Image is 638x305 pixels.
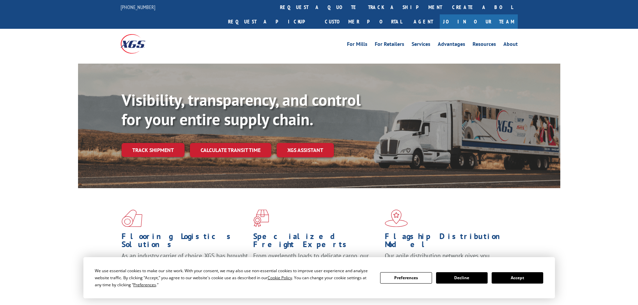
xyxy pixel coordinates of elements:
[440,14,518,29] a: Join Our Team
[223,14,320,29] a: Request a pickup
[492,272,543,284] button: Accept
[380,272,432,284] button: Preferences
[385,232,511,252] h1: Flagship Distribution Model
[277,143,334,157] a: XGS ASSISTANT
[253,232,380,252] h1: Specialized Freight Experts
[83,257,555,298] div: Cookie Consent Prompt
[436,272,488,284] button: Decline
[385,210,408,227] img: xgs-icon-flagship-distribution-model-red
[375,42,404,49] a: For Retailers
[347,42,367,49] a: For Mills
[133,282,156,288] span: Preferences
[122,143,185,157] a: Track shipment
[253,210,269,227] img: xgs-icon-focused-on-flooring-red
[268,275,292,281] span: Cookie Policy
[407,14,440,29] a: Agent
[122,232,248,252] h1: Flooring Logistics Solutions
[121,4,155,10] a: [PHONE_NUMBER]
[190,143,271,157] a: Calculate transit time
[473,42,496,49] a: Resources
[503,42,518,49] a: About
[412,42,430,49] a: Services
[122,210,142,227] img: xgs-icon-total-supply-chain-intelligence-red
[253,252,380,282] p: From overlength loads to delicate cargo, our experienced staff knows the best way to move your fr...
[320,14,407,29] a: Customer Portal
[122,89,361,130] b: Visibility, transparency, and control for your entire supply chain.
[438,42,465,49] a: Advantages
[385,252,508,268] span: Our agile distribution network gives you nationwide inventory management on demand.
[95,267,372,288] div: We use essential cookies to make our site work. With your consent, we may also use non-essential ...
[122,252,248,276] span: As an industry carrier of choice, XGS has brought innovation and dedication to flooring logistics...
